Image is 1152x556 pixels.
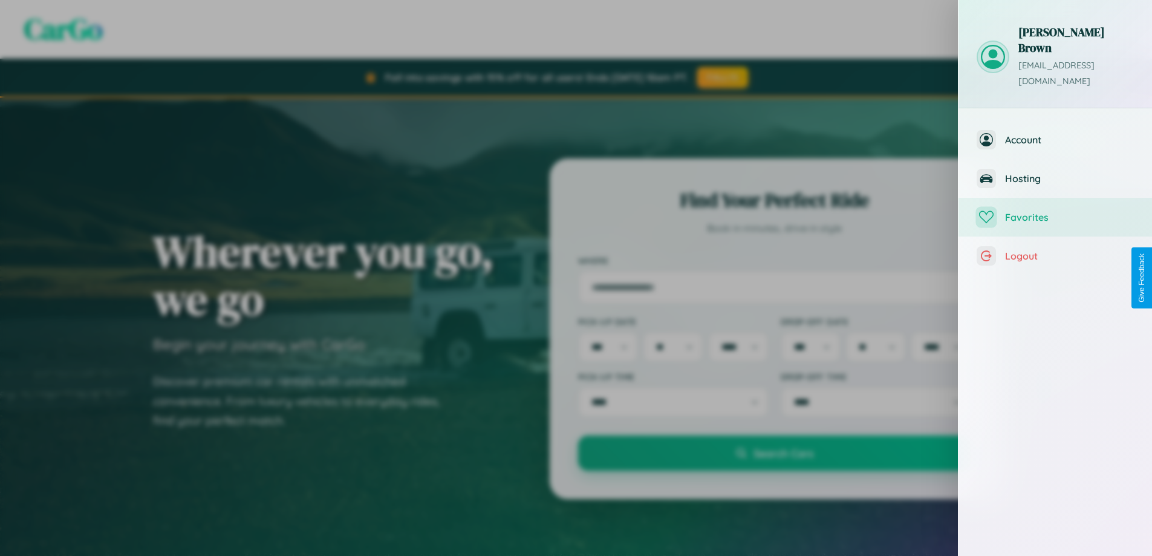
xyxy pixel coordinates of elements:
[958,159,1152,198] button: Hosting
[958,120,1152,159] button: Account
[1018,24,1134,56] h3: [PERSON_NAME] Brown
[1137,253,1146,303] div: Give Feedback
[1005,211,1134,223] span: Favorites
[1005,250,1134,262] span: Logout
[958,237,1152,275] button: Logout
[958,198,1152,237] button: Favorites
[1005,172,1134,185] span: Hosting
[1005,134,1134,146] span: Account
[1018,58,1134,90] p: [EMAIL_ADDRESS][DOMAIN_NAME]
